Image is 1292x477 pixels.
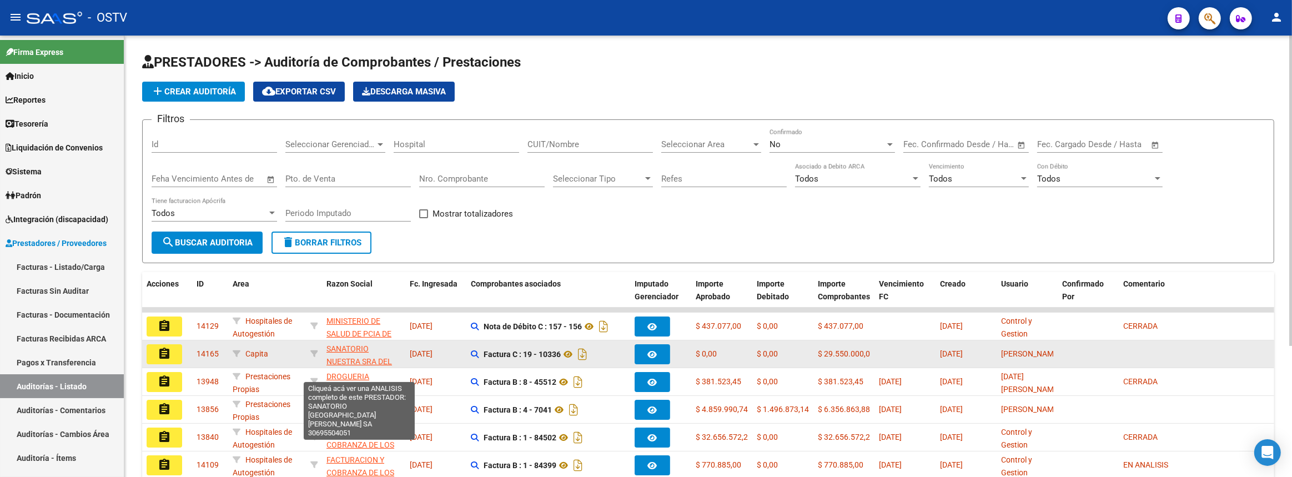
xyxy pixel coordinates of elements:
[1123,460,1168,469] span: EN ANALISIS
[151,87,236,97] span: Crear Auditoría
[9,11,22,24] mat-icon: menu
[158,347,171,360] mat-icon: assignment
[696,349,717,358] span: $ 0,00
[6,213,108,225] span: Integración (discapacidad)
[326,400,375,409] span: MARPAMA SA
[696,377,741,386] span: $ 381.523,45
[1001,317,1038,376] span: Control y Gestion Hospitales Públicos (OSTV)
[813,272,874,321] datatable-header-cell: Importe Comprobantes
[233,428,292,449] span: Hospitales de Autogestión
[6,70,34,82] span: Inicio
[265,173,278,186] button: Open calendar
[940,349,963,358] span: [DATE]
[1092,139,1146,149] input: Fecha fin
[158,430,171,444] mat-icon: assignment
[6,94,46,106] span: Reportes
[757,322,778,330] span: $ 0,00
[1001,349,1060,358] span: [PERSON_NAME]
[410,349,433,358] span: [DATE]
[353,82,455,102] app-download-masive: Descarga masiva de comprobantes (adjuntos)
[940,279,966,288] span: Creado
[162,238,253,248] span: Buscar Auditoria
[661,139,751,149] span: Seleccionar Area
[818,405,870,414] span: $ 6.356.863,88
[471,279,561,288] span: Comprobantes asociados
[757,433,778,441] span: $ 0,00
[691,272,752,321] datatable-header-cell: Importe Aprobado
[1062,279,1104,301] span: Confirmado Por
[147,279,179,288] span: Acciones
[197,433,219,441] span: 13840
[1058,272,1119,321] datatable-header-cell: Confirmado Por
[6,189,41,202] span: Padrón
[353,82,455,102] button: Descarga Masiva
[281,235,295,249] mat-icon: delete
[197,405,219,414] span: 13856
[142,82,245,102] button: Crear Auditoría
[158,458,171,471] mat-icon: assignment
[770,139,781,149] span: No
[818,349,874,358] span: $ 29.550.000,00
[152,232,263,254] button: Buscar Auditoria
[818,377,863,386] span: $ 381.523,45
[696,433,752,441] span: $ 32.656.572,25
[940,322,963,330] span: [DATE]
[696,460,741,469] span: $ 770.885,00
[596,318,611,335] i: Descargar documento
[879,405,902,414] span: [DATE]
[879,460,902,469] span: [DATE]
[326,315,401,338] div: - 30626983398
[233,455,292,477] span: Hospitales de Autogestión
[192,272,228,321] datatable-header-cell: ID
[696,405,748,414] span: $ 4.859.990,74
[466,272,630,321] datatable-header-cell: Comprobantes asociados
[1123,322,1158,330] span: CERRADA
[1001,372,1060,394] span: [DATE][PERSON_NAME]
[757,279,789,301] span: Importe Debitado
[879,433,902,441] span: [DATE]
[795,174,818,184] span: Todos
[553,174,643,184] span: Seleccionar Tipo
[197,377,219,386] span: 13948
[903,139,948,149] input: Fecha inicio
[410,322,433,330] span: [DATE]
[1123,279,1165,288] span: Comentario
[6,46,63,58] span: Firma Express
[929,174,952,184] span: Todos
[484,350,561,359] strong: Factura C : 19 - 10336
[253,82,345,102] button: Exportar CSV
[484,378,556,386] strong: Factura B : 8 - 45512
[142,54,521,70] span: PRESTADORES -> Auditoría de Comprobantes / Prestaciones
[197,460,219,469] span: 14109
[326,344,392,379] span: SANATORIO NUESTRA SRA DEL PILAR SA
[571,456,585,474] i: Descargar documento
[433,207,513,220] span: Mostrar totalizadores
[228,272,306,321] datatable-header-cell: Area
[410,433,433,441] span: [DATE]
[1037,174,1060,184] span: Todos
[874,272,936,321] datatable-header-cell: Vencimiento FC
[6,165,42,178] span: Sistema
[484,405,552,414] strong: Factura B : 4 - 7041
[152,208,175,218] span: Todos
[940,405,963,414] span: [DATE]
[879,377,902,386] span: [DATE]
[162,235,175,249] mat-icon: search
[152,111,190,127] h3: Filtros
[997,272,1058,321] datatable-header-cell: Usuario
[326,372,380,394] span: DROGUERIA AVANTFAR S.A.
[1123,433,1158,441] span: CERRADA
[1254,439,1281,466] div: Open Intercom Messenger
[142,272,192,321] datatable-header-cell: Acciones
[575,345,590,363] i: Descargar documento
[245,349,268,358] span: Capita
[322,272,405,321] datatable-header-cell: Razon Social
[571,373,585,391] i: Descargar documento
[262,87,336,97] span: Exportar CSV
[410,460,433,469] span: [DATE]
[197,349,219,358] span: 14165
[818,433,874,441] span: $ 32.656.572,25
[326,428,394,474] span: FACTURACION Y COBRANZA DE LOS EFECTORES PUBLICOS S.E.
[410,405,433,414] span: [DATE]
[233,317,292,338] span: Hospitales de Autogestión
